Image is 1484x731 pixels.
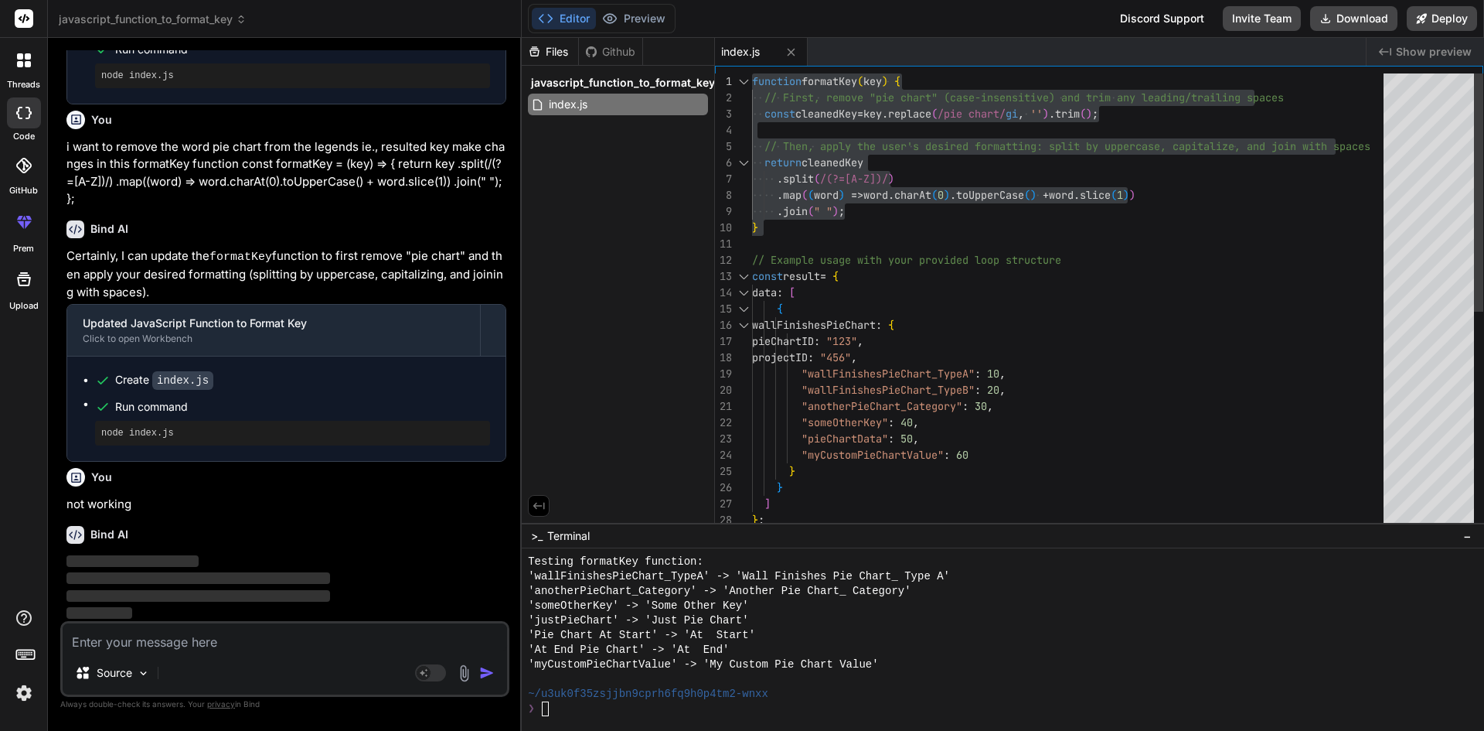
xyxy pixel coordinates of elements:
div: Click to collapse the range. [733,73,754,90]
span: '' [1030,107,1043,121]
div: 10 [715,220,732,236]
span: ) [1123,188,1129,202]
div: 27 [715,496,732,512]
div: 26 [715,480,732,496]
span: ) [1030,188,1036,202]
div: 19 [715,366,732,382]
span: ‌ [66,555,199,567]
img: icon [479,665,495,681]
span: = [857,107,863,121]
span: ( [1024,188,1030,202]
span: map [783,188,802,202]
span: /pie chart/ [938,107,1006,121]
div: 14 [715,285,732,301]
span: , [999,367,1006,381]
label: code [13,130,35,143]
div: Click to collapse the range. [733,317,754,333]
span: "someOtherKey" [802,415,888,429]
div: 11 [715,236,732,252]
div: 15 [715,301,732,317]
span: , [999,383,1006,397]
span: 'At End Pie Chart' -> 'At End' [528,643,729,658]
div: 4 [715,122,732,138]
span: privacy [207,699,235,709]
div: Updated JavaScript Function to Format Key [83,316,465,331]
span: : [876,318,882,332]
button: Invite Team [1223,6,1301,31]
span: "myCustomPieChartValue" [802,448,944,462]
span: ‌ [66,572,330,584]
button: Deploy [1407,6,1477,31]
span: , [913,432,919,446]
span: ) [944,188,950,202]
div: Click to collapse the range. [733,268,754,285]
pre: node index.js [101,427,484,439]
span: 'anotherPieChart_Category' -> 'Another Pie Chart_ Category' [528,584,910,599]
span: [ [789,285,795,299]
span: result [783,269,820,283]
h6: You [91,112,112,128]
span: : [888,432,894,446]
span: 10 [987,367,999,381]
img: Pick Models [137,667,150,680]
span: ( [857,74,863,88]
span: javascript_function_to_format_key [531,75,715,91]
span: : [808,350,814,364]
span: : [962,399,968,413]
div: Github [579,44,642,60]
span: ( [814,172,820,186]
div: Click to collapse the range. [733,155,754,171]
span: Testing formatKey function: [528,555,703,569]
p: i want to remove the word pie chart from the legends ie., resulted key make changes in this forma... [66,138,506,208]
span: } [752,513,758,527]
div: Discord Support [1111,6,1213,31]
span: } [752,220,758,234]
div: 28 [715,512,732,528]
span: trim [1055,107,1080,121]
span: word [863,188,888,202]
div: 3 [715,106,732,122]
span: split [783,172,814,186]
span: . [882,107,888,121]
span: projectID [752,350,808,364]
span: { [888,318,894,332]
span: { [894,74,900,88]
span: index.js [721,44,760,60]
span: Terminal [547,528,590,544]
span: gi [1006,107,1018,121]
div: Click to collapse the range. [733,301,754,317]
span: toUpperCase [956,188,1024,202]
span: 'myCustomPieChartValue' -> 'My Custom Pie Chart Value' [528,658,879,672]
span: : [944,448,950,462]
button: Preview [596,8,672,29]
span: return [764,155,802,169]
div: 23 [715,431,732,447]
div: 1 [715,73,732,90]
span: cleanedKey [795,107,857,121]
span: charAt [894,188,931,202]
span: . [777,188,783,202]
p: Certainly, I can update the function to first remove "pie chart" and then apply your desired form... [66,248,506,302]
label: threads [7,78,40,91]
span: + [1043,188,1049,202]
span: function [752,74,802,88]
label: GitHub [9,184,38,197]
div: 22 [715,415,732,431]
span: : [777,285,783,299]
span: d trim any leading/trailing spaces [1074,91,1284,104]
div: 8 [715,187,732,203]
span: ) [882,74,888,88]
span: : [975,367,981,381]
span: slice [1080,188,1111,202]
span: // Example usage with your provided loop structure [752,253,1061,267]
span: , [857,334,863,348]
div: Create [115,372,213,388]
span: , [987,399,993,413]
span: 50 [900,432,913,446]
span: ) [1129,188,1135,202]
div: Click to collapse the range. [733,285,754,301]
span: key [863,107,882,121]
span: key [863,74,882,88]
span: "wallFinishesPieChart_TypeA" [802,367,975,381]
img: settings [11,680,37,706]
